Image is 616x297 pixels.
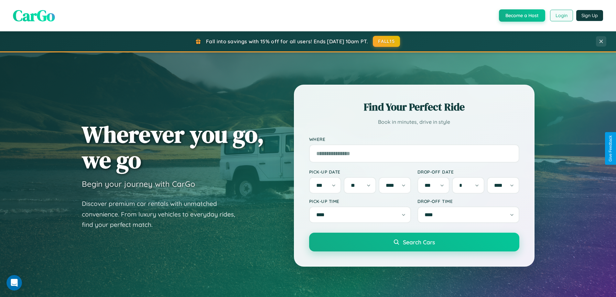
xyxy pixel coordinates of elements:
label: Drop-off Date [417,169,519,175]
p: Book in minutes, drive in style [309,117,519,127]
label: Where [309,136,519,142]
h2: Find Your Perfect Ride [309,100,519,114]
div: Give Feedback [608,135,613,162]
iframe: Intercom live chat [6,275,22,291]
span: Search Cars [403,239,435,246]
p: Discover premium car rentals with unmatched convenience. From luxury vehicles to everyday rides, ... [82,198,243,230]
button: Sign Up [576,10,603,21]
button: Login [550,10,573,21]
span: CarGo [13,5,55,26]
label: Pick-up Date [309,169,411,175]
label: Pick-up Time [309,198,411,204]
button: Search Cars [309,233,519,251]
span: Fall into savings with 15% off for all users! Ends [DATE] 10am PT. [206,38,368,45]
label: Drop-off Time [417,198,519,204]
h1: Wherever you go, we go [82,122,264,173]
button: Become a Host [499,9,545,22]
button: FALL15 [373,36,400,47]
h3: Begin your journey with CarGo [82,179,195,189]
